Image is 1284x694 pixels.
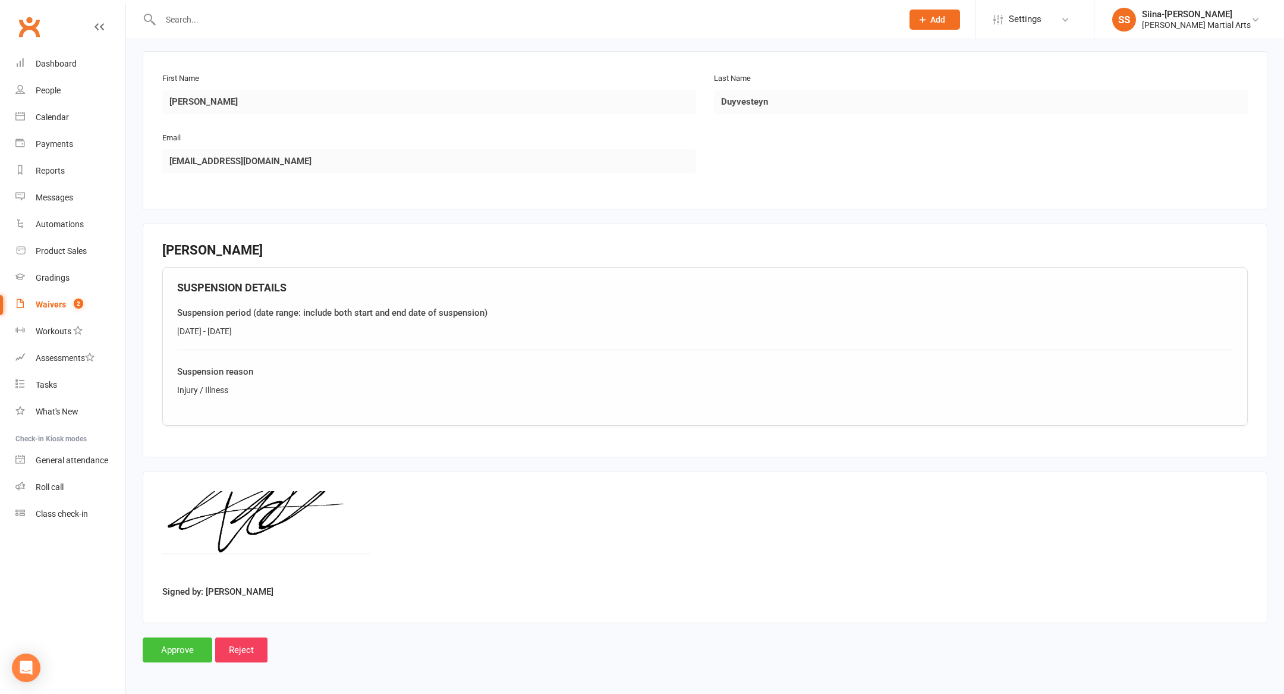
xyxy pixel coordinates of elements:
div: Open Intercom Messenger [12,654,40,682]
a: Gradings [15,265,125,291]
div: Gradings [36,273,70,282]
div: [PERSON_NAME] Martial Arts [1142,20,1251,30]
a: Tasks [15,372,125,398]
div: Assessments [36,353,95,363]
div: Suspension period (date range: include both start and end date of suspension) [177,306,1233,320]
div: People [36,86,61,95]
a: General attendance kiosk mode [15,447,125,474]
a: Assessments [15,345,125,372]
div: General attendance [36,456,108,465]
div: Injury / Illness [177,384,1233,397]
label: Signed by: [PERSON_NAME] [162,585,273,599]
a: Product Sales [15,238,125,265]
a: People [15,77,125,104]
h4: SUSPENSION DETAILS [177,282,1233,294]
label: Email [162,132,181,145]
a: Calendar [15,104,125,131]
span: Add [930,15,945,24]
div: Tasks [36,380,57,390]
label: Last Name [714,73,751,85]
button: Add [909,10,960,30]
a: Automations [15,211,125,238]
a: Waivers 2 [15,291,125,318]
div: Reports [36,166,65,175]
div: Class check-in [36,509,88,519]
a: Workouts [15,318,125,345]
img: image1760310227.png [162,491,371,580]
a: Payments [15,131,125,158]
div: Roll call [36,482,64,492]
div: Dashboard [36,59,77,68]
div: Siina-[PERSON_NAME] [1142,9,1251,20]
span: Settings [1009,6,1041,33]
input: Approve [143,638,212,662]
a: Dashboard [15,51,125,77]
div: Calendar [36,112,69,122]
a: Messages [15,184,125,211]
input: Reject [215,638,267,662]
input: Search... [157,11,894,28]
a: Clubworx [14,12,44,42]
div: [DATE] - [DATE] [177,325,1233,338]
div: Workouts [36,326,71,336]
div: Payments [36,139,73,149]
div: Waivers [36,300,66,309]
a: Roll call [15,474,125,501]
a: Class kiosk mode [15,501,125,527]
h3: [PERSON_NAME] [162,243,1248,257]
span: 2 [74,299,83,309]
div: SS [1112,8,1136,32]
a: What's New [15,398,125,425]
label: First Name [162,73,199,85]
div: Automations [36,219,84,229]
a: Reports [15,158,125,184]
div: Suspension reason [177,365,1233,379]
div: What's New [36,407,78,416]
div: Product Sales [36,246,87,256]
div: Messages [36,193,73,202]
